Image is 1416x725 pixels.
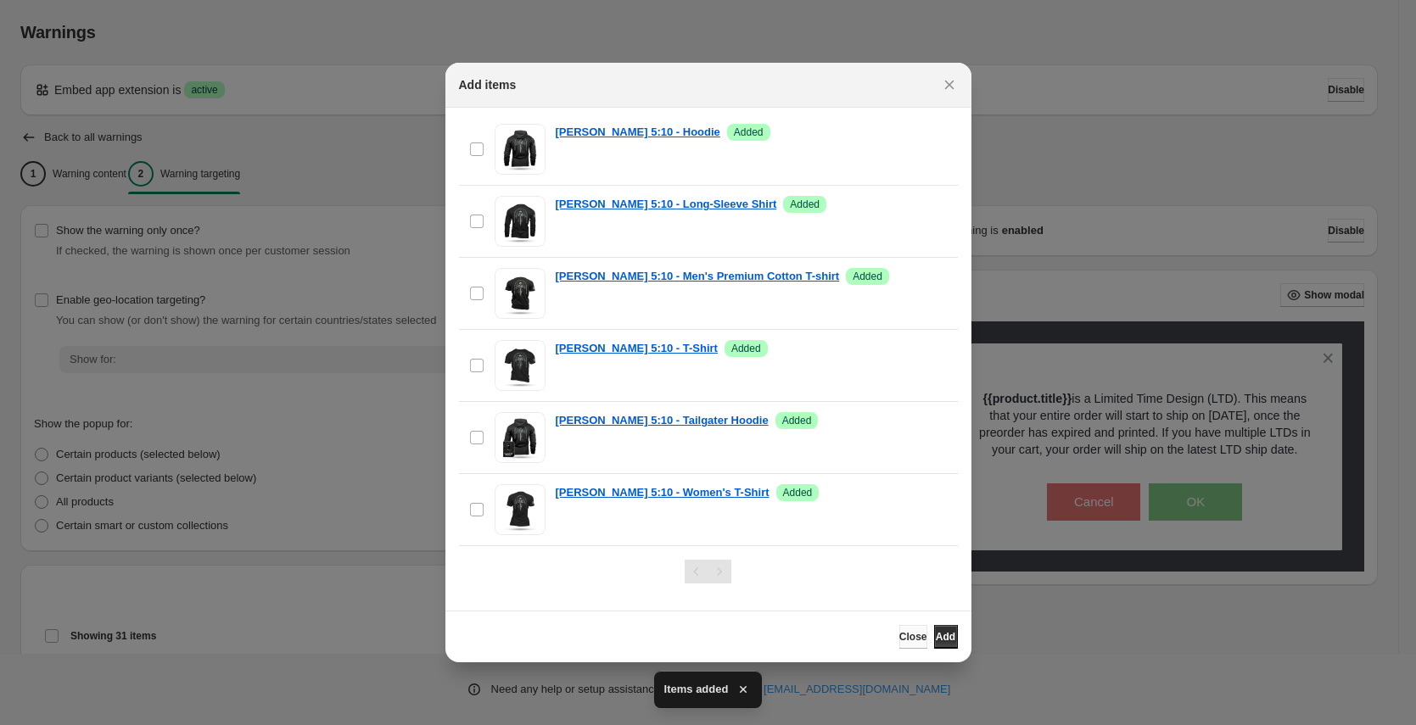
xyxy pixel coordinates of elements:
[664,681,729,698] span: Items added
[783,486,813,499] span: Added
[556,124,720,141] a: [PERSON_NAME] 5:10 - Hoodie
[556,340,718,357] a: [PERSON_NAME] 5:10 - T-Shirt
[556,484,770,501] a: [PERSON_NAME] 5:10 - Women's T-Shirt
[556,268,840,285] a: [PERSON_NAME] 5:10 - Men's Premium Cotton T-shirt
[853,270,882,283] span: Added
[734,125,764,139] span: Added
[556,196,777,213] a: [PERSON_NAME] 5:10 - Long-Sleeve Shirt
[899,625,927,649] button: Close
[899,630,927,644] span: Close
[790,198,820,211] span: Added
[937,73,961,97] button: Close
[685,560,731,583] nav: Pagination
[556,412,769,429] a: [PERSON_NAME] 5:10 - Tailgater Hoodie
[782,414,812,427] span: Added
[934,625,958,649] button: Add
[936,630,955,644] span: Add
[731,342,761,355] span: Added
[459,76,517,93] h2: Add items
